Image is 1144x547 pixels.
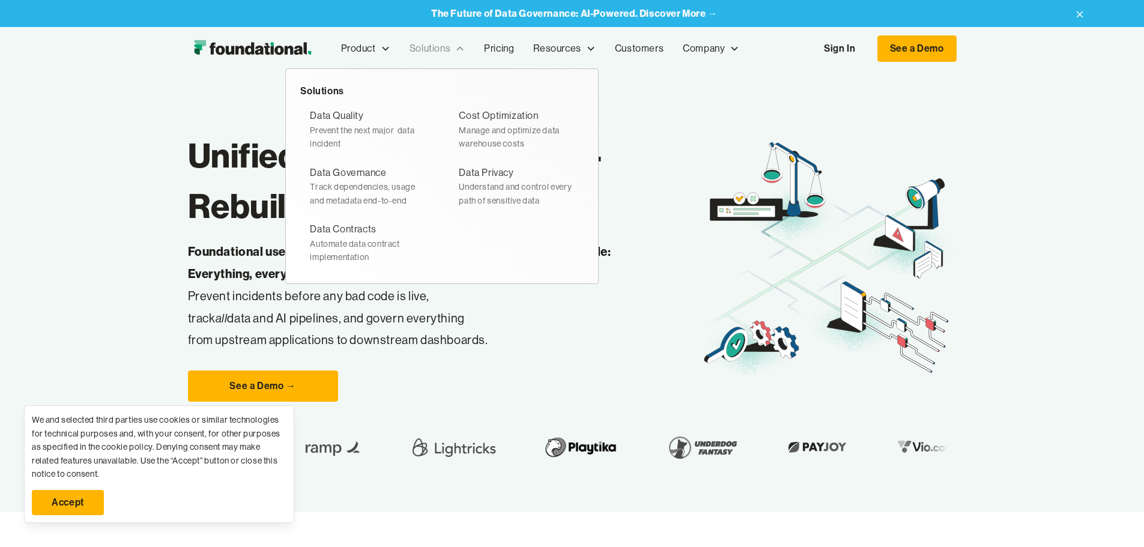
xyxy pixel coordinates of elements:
div: Product [341,41,376,56]
a: Customers [605,29,673,68]
p: Prevent incidents before any bad code is live, track data and AI pipelines, and govern everything... [188,241,649,351]
div: Automate data contract implementation [310,237,425,264]
strong: The Future of Data Governance: AI-Powered. Discover More → [431,7,718,19]
iframe: Chat Widget [928,408,1144,547]
div: Cost Optimization [459,108,538,124]
img: Ramp [298,431,370,464]
div: Solutions [300,83,584,99]
strong: Foundational uses source code analysis to govern all the data and its code: Everything, everywher... [188,244,611,281]
div: Track dependencies, usage and metadata end-to-end [310,180,425,207]
img: Playtika [538,431,624,464]
div: Company [673,29,749,68]
a: Data GovernanceTrack dependencies, usage and metadata end-to-end [300,160,435,212]
a: Pricing [474,29,524,68]
img: Underdog Fantasy [662,431,743,464]
div: We and selected third parties use cookies or similar technologies for technical purposes and, wit... [32,413,286,480]
div: Solutions [400,29,474,68]
div: Prevent the next major data incident [310,124,425,151]
a: Data PrivacyUnderstand and control every path of sensitive data [449,160,584,212]
a: Cost OptimizationManage and optimize data warehouse costs [449,103,584,155]
div: Data Contracts [310,222,376,237]
a: The Future of Data Governance: AI-Powered. Discover More → [431,8,718,19]
em: all [216,310,228,325]
div: Manage and optimize data warehouse costs [459,124,574,151]
h1: Unified Data Governance— Rebuilt for the [188,130,700,231]
div: Solutions [410,41,450,56]
a: Data ContractsAutomate data contract implementation [300,217,435,268]
a: See a Demo [877,35,957,62]
img: Vio.com [891,438,961,456]
nav: Solutions [285,68,599,284]
img: Lightricks [408,431,500,464]
div: Resources [533,41,581,56]
div: Company [683,41,725,56]
div: Resources [524,29,605,68]
div: Data Quality [310,108,363,124]
a: Accept [32,490,104,515]
div: Data Governance [310,165,386,181]
div: Data Privacy [459,165,513,181]
a: Data QualityPrevent the next major data incident [300,103,435,155]
div: Understand and control every path of sensitive data [459,180,574,207]
a: See a Demo → [188,370,338,402]
img: Foundational Logo [188,37,317,61]
div: Product [331,29,400,68]
img: Payjoy [782,438,853,456]
a: home [188,37,317,61]
a: Sign In [812,36,867,61]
